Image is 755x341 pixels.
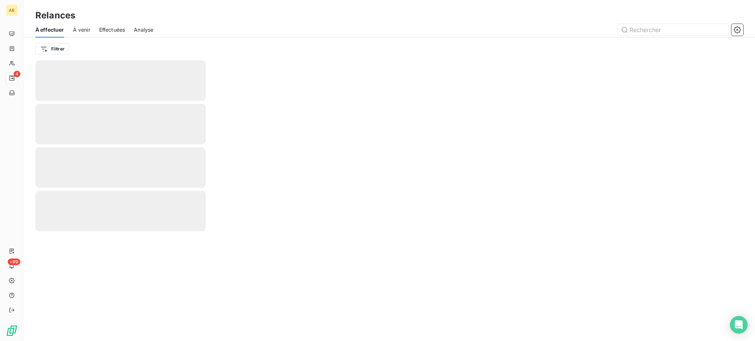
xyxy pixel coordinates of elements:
[35,26,64,34] span: À effectuer
[8,259,20,265] span: +99
[618,24,728,36] input: Rechercher
[73,26,90,34] span: À venir
[99,26,125,34] span: Effectuées
[730,316,748,334] div: Open Intercom Messenger
[35,9,75,22] h3: Relances
[6,325,18,337] img: Logo LeanPay
[14,71,20,77] span: 4
[35,43,69,55] button: Filtrer
[6,4,18,16] div: AB
[134,26,153,34] span: Analyse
